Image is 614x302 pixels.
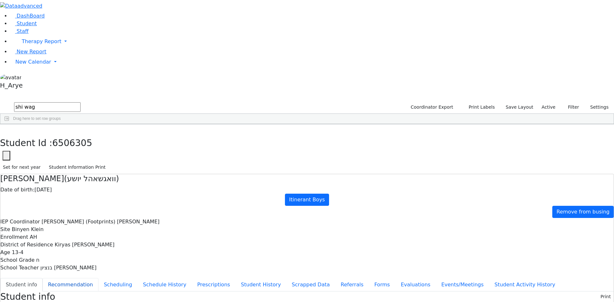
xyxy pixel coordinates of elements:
span: DashBoard [17,13,45,19]
label: IEP Coordinator [0,218,40,226]
span: ח [36,257,39,263]
span: בנציון [PERSON_NAME] [40,265,96,271]
label: Date of birth: [0,186,35,194]
button: Evaluations [395,278,436,291]
button: Filter [560,102,582,112]
label: Site [0,226,10,233]
span: Staff [17,28,28,34]
button: Schedule History [138,278,192,291]
a: Staff [10,28,28,34]
input: Search [14,102,81,112]
a: New Report [10,49,46,55]
span: New Report [17,49,46,55]
span: New Calendar [15,59,51,65]
button: Scheduling [98,278,138,291]
button: Student Activity History [489,278,561,291]
button: Referrals [335,278,369,291]
div: [DATE] [0,186,614,194]
a: Itinerant Boys [285,194,329,206]
button: Student Information Print [46,162,108,172]
a: Remove from busing [552,206,614,218]
button: Print [598,292,614,302]
h4: [PERSON_NAME] [0,174,614,183]
button: Prescriptions [192,278,236,291]
a: Student [10,20,37,27]
button: Coordinator Export [406,102,456,112]
a: DashBoard [10,13,45,19]
span: Therapy Report [22,38,61,44]
span: 6506305 [52,138,92,148]
button: Student History [235,278,286,291]
label: Enrollment [0,233,28,241]
button: Settings [582,102,611,112]
span: [PERSON_NAME] (Footprints) [PERSON_NAME] [42,219,160,225]
span: Student [17,20,37,27]
label: Active [539,102,558,112]
label: Age [0,249,10,256]
button: Scrapped Data [286,278,335,291]
label: School Grade [0,256,35,264]
button: Student info [0,278,43,291]
button: Save Layout [503,102,536,112]
a: New Calendar [10,56,614,68]
span: AH [30,234,37,240]
button: Print Labels [461,102,498,112]
label: School Teacher [0,264,39,272]
span: Binyen Klein [12,226,43,232]
button: Events/Meetings [436,278,489,291]
span: 13-4 [12,249,23,255]
span: Remove from busing [556,209,610,215]
button: Recommendation [43,278,98,291]
a: Therapy Report [10,35,614,48]
span: (וואגשאהל יושע) [64,174,119,183]
button: Forms [369,278,395,291]
label: District of Residence [0,241,53,249]
span: Kiryas [PERSON_NAME] [55,242,114,248]
span: Drag here to set row groups [13,116,61,121]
